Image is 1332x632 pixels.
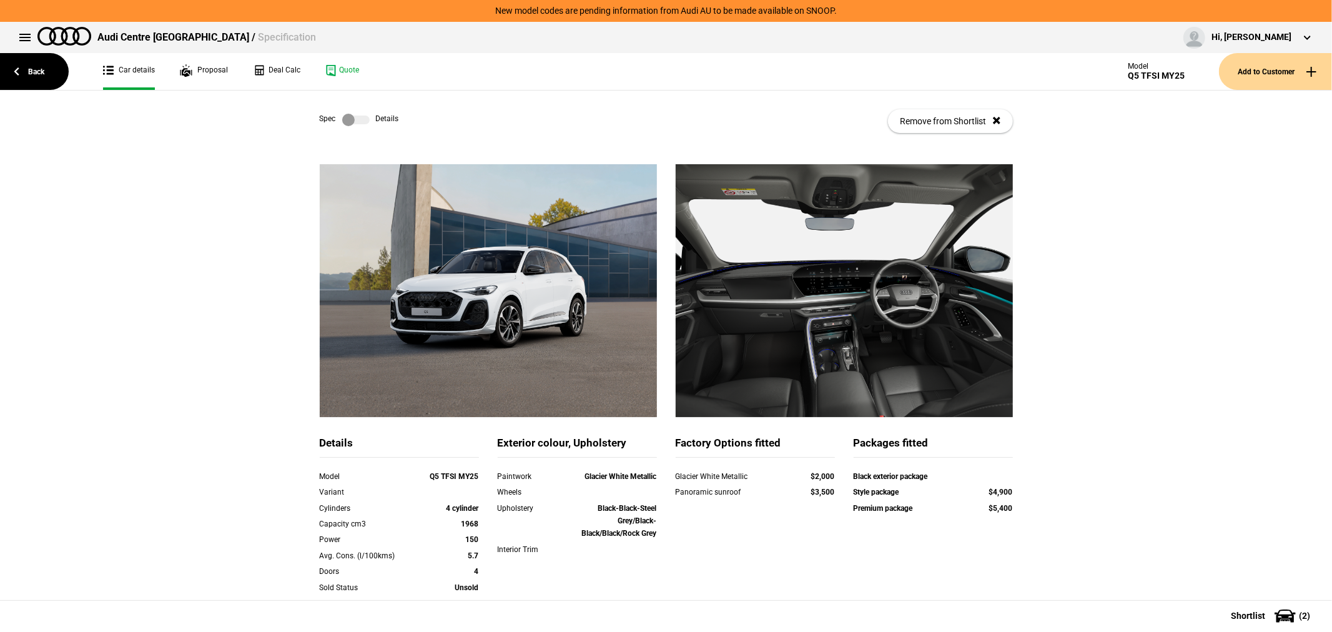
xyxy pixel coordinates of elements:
[320,518,415,530] div: Capacity cm3
[498,502,561,515] div: Upholstery
[475,567,479,576] strong: 4
[466,535,479,544] strong: 150
[103,53,155,90] a: Car details
[430,472,479,481] strong: Q5 TFSI MY25
[320,114,399,126] div: Spec Details
[320,486,415,498] div: Variant
[498,436,657,458] div: Exterior colour, Upholstery
[854,488,899,496] strong: Style package
[989,488,1013,496] strong: $4,900
[676,436,835,458] div: Factory Options fitted
[1128,71,1185,81] div: Q5 TFSI MY25
[320,565,415,578] div: Doors
[325,53,359,90] a: Quote
[320,581,415,594] div: Sold Status
[1219,53,1332,90] button: Add to Customer
[498,470,561,483] div: Paintwork
[97,31,316,44] div: Audi Centre [GEOGRAPHIC_DATA] /
[180,53,228,90] a: Proposal
[320,533,415,546] div: Power
[498,486,561,498] div: Wheels
[461,520,479,528] strong: 1968
[320,550,415,562] div: Avg. Cons. (l/100kms)
[320,502,415,515] div: Cylinders
[37,27,91,46] img: audi.png
[1212,600,1332,631] button: Shortlist(2)
[676,486,787,498] div: Panoramic sunroof
[888,109,1013,133] button: Remove from Shortlist
[1128,62,1185,71] div: Model
[258,31,316,43] span: Specification
[320,470,415,483] div: Model
[446,504,479,513] strong: 4 cylinder
[854,504,913,513] strong: Premium package
[253,53,300,90] a: Deal Calc
[811,488,835,496] strong: $3,500
[582,504,657,538] strong: Black-Black-Steel Grey/Black-Black/Black/Rock Grey
[811,472,835,481] strong: $2,000
[320,436,479,458] div: Details
[498,543,561,556] div: Interior Trim
[1211,31,1291,44] div: Hi, [PERSON_NAME]
[989,504,1013,513] strong: $5,400
[585,472,657,481] strong: Glacier White Metallic
[676,470,787,483] div: Glacier White Metallic
[854,472,928,481] strong: Black exterior package
[1231,611,1265,620] span: Shortlist
[854,436,1013,458] div: Packages fitted
[468,551,479,560] strong: 5.7
[1299,611,1310,620] span: ( 2 )
[455,583,479,592] strong: Unsold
